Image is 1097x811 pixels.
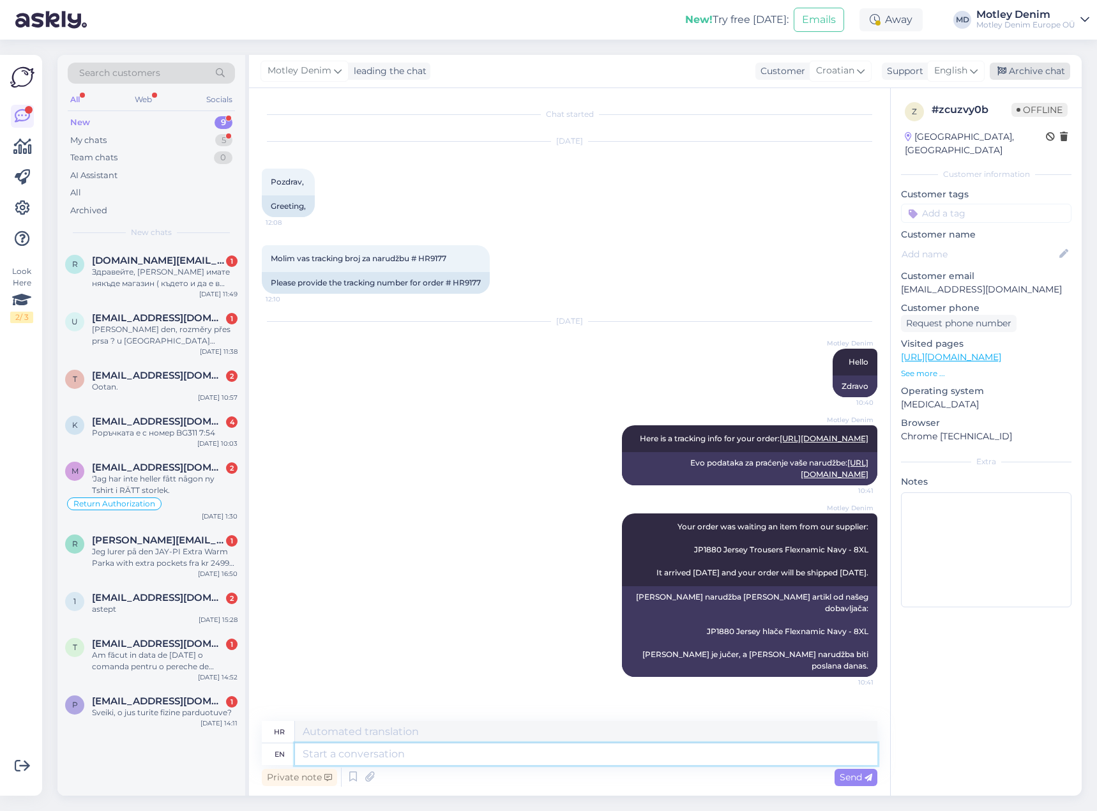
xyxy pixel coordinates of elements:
[901,301,1071,315] p: Customer phone
[92,534,225,546] span: rolfno@live.com
[92,255,225,266] span: ros.ivanova.trade@gmail.com
[92,707,238,718] div: Sveiki, o jus turite fizine parduotuve?
[73,374,77,384] span: t
[271,254,446,263] span: Molim vas tracking broj za narudžbu # HR9177
[976,10,1089,30] a: Motley DenimMotley Denim Europe OÜ
[1011,103,1068,117] span: Offline
[70,116,90,129] div: New
[72,317,78,326] span: u
[901,169,1071,180] div: Customer information
[70,169,117,182] div: AI Assistant
[349,64,427,78] div: leading the chat
[816,64,854,78] span: Croatian
[976,10,1075,20] div: Motley Denim
[92,381,238,393] div: Ootan.
[882,64,923,78] div: Support
[826,503,874,513] span: Motley Denim
[859,8,923,31] div: Away
[905,130,1046,157] div: [GEOGRAPHIC_DATA], [GEOGRAPHIC_DATA]
[10,266,33,323] div: Look Here
[226,462,238,474] div: 2
[685,13,713,26] b: New!
[656,522,868,577] span: Your order was waiting an item from our supplier: JP1880 Jersey Trousers Flexnamic Navy - 8XL It ...
[226,535,238,547] div: 1
[92,462,225,473] span: mattias.schonning@gmail.com
[70,204,107,217] div: Archived
[901,368,1071,379] p: See more ...
[901,188,1071,201] p: Customer tags
[199,615,238,625] div: [DATE] 15:28
[92,649,238,672] div: Am făcut in data de [DATE] o comanda pentru o pereche de pantofi Jomos, cu plata la ridicare din ...
[826,398,874,407] span: 10:40
[92,546,238,569] div: Jeg lurer på den JAY-PI Extra Warm Parka with extra pockets fra kr 2499 lyseblå har den innerlomm...
[826,338,874,348] span: Motley Denim
[72,466,79,476] span: m
[92,370,225,381] span: tiit.kruusalu@gmail.com
[274,721,285,743] div: hr
[622,452,877,485] div: Evo podataka za praćenje vaše narudžbe:
[226,593,238,604] div: 2
[72,539,78,549] span: r
[901,430,1071,443] p: Chrome [TECHNICAL_ID]
[70,186,81,199] div: All
[266,218,314,227] span: 12:08
[266,294,314,304] span: 12:10
[198,393,238,402] div: [DATE] 10:57
[226,416,238,428] div: 4
[72,700,78,709] span: p
[901,351,1001,363] a: [URL][DOMAIN_NAME]
[199,289,238,299] div: [DATE] 11:49
[780,434,868,443] a: [URL][DOMAIN_NAME]
[901,398,1071,411] p: [MEDICAL_DATA]
[70,151,117,164] div: Team chats
[262,135,877,147] div: [DATE]
[794,8,844,32] button: Emails
[92,427,238,439] div: Роръчката е с номер BG311 7:54
[131,227,172,238] span: New chats
[92,638,225,649] span: tomiga1963@gmail.com
[215,134,232,147] div: 5
[901,269,1071,283] p: Customer email
[226,370,238,382] div: 2
[72,420,78,430] span: k
[275,743,285,765] div: en
[215,116,232,129] div: 9
[204,91,235,108] div: Socials
[901,416,1071,430] p: Browser
[200,718,238,728] div: [DATE] 14:11
[226,255,238,267] div: 1
[826,415,874,425] span: Motley Denim
[912,107,917,116] span: z
[10,65,34,89] img: Askly Logo
[200,347,238,356] div: [DATE] 11:38
[73,500,155,508] span: Return Authorization
[271,177,304,186] span: Pozdrav,
[934,64,967,78] span: English
[226,313,238,324] div: 1
[198,569,238,579] div: [DATE] 16:50
[262,769,337,786] div: Private note
[202,512,238,521] div: [DATE] 1:30
[849,357,868,367] span: Hello
[92,592,225,603] span: 1948denes@gmail.com
[262,195,315,217] div: Greeting,
[226,696,238,708] div: 1
[826,678,874,687] span: 10:41
[755,64,805,78] div: Customer
[640,434,868,443] span: Here is a tracking info for your order:
[214,151,232,164] div: 0
[268,64,331,78] span: Motley Denim
[73,642,77,652] span: t
[622,586,877,677] div: [PERSON_NAME] narudžba [PERSON_NAME] artikl od našeg dobavljača: JP1880 Jersey hlače Flexnamic Na...
[68,91,82,108] div: All
[226,639,238,650] div: 1
[901,475,1071,489] p: Notes
[92,695,225,707] span: pirmasmoniy@gmail.com
[198,672,238,682] div: [DATE] 14:52
[901,456,1071,467] div: Extra
[262,109,877,120] div: Chat started
[902,247,1057,261] input: Add name
[92,312,225,324] span: univerzoom57@gmail.com
[901,204,1071,223] input: Add a tag
[826,486,874,496] span: 10:41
